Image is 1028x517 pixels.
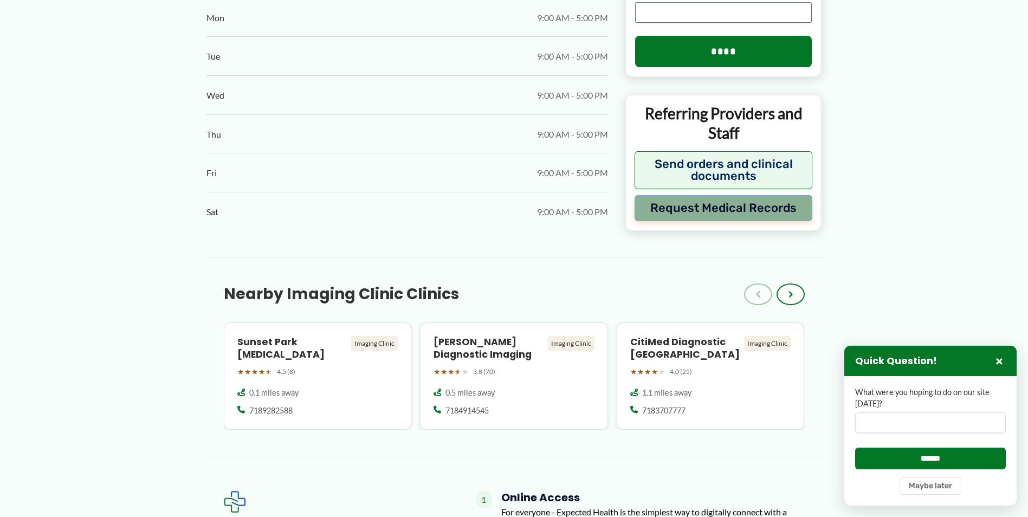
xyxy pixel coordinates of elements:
span: 9:00 AM - 5:00 PM [537,48,608,64]
span: ★ [448,365,455,379]
h3: Nearby Imaging Clinic Clinics [224,285,459,304]
div: Imaging Clinic [351,336,398,351]
span: ★ [434,365,441,379]
span: ★ [637,365,644,379]
span: Thu [206,126,221,143]
div: Imaging Clinic [744,336,791,351]
button: Close [993,354,1006,367]
h4: CitiMed Diagnostic [GEOGRAPHIC_DATA] [630,336,740,361]
span: 9:00 AM - 5:00 PM [537,204,608,220]
span: ★ [266,365,273,379]
button: Send orders and clinical documents [635,151,813,189]
label: What were you hoping to do on our site [DATE]? [855,387,1006,409]
span: 1.1 miles away [642,387,691,398]
span: ★ [644,365,651,379]
span: ★ [441,365,448,379]
span: ★ [658,365,665,379]
button: Request Medical Records [635,195,813,221]
span: 4.0 (25) [670,366,692,378]
span: Sat [206,204,218,220]
button: ‹ [744,283,772,305]
h4: Sunset Park [MEDICAL_DATA] [237,336,347,361]
span: ★ [630,365,637,379]
h4: Online Access [501,491,805,504]
span: 7184914545 [445,405,489,416]
span: 0.5 miles away [445,387,495,398]
span: 3.8 (70) [473,366,495,378]
span: Wed [206,87,224,104]
p: Referring Providers and Staff [635,104,813,143]
span: 7183707777 [642,405,686,416]
span: 7189282588 [249,405,293,416]
h3: Quick Question! [855,355,937,367]
span: ★ [258,365,266,379]
span: 1 [475,491,493,508]
span: ★ [251,365,258,379]
span: › [788,288,793,301]
div: Imaging Clinic [548,336,594,351]
span: ★ [237,365,244,379]
span: Tue [206,48,220,64]
span: Mon [206,10,224,26]
a: CitiMed Diagnostic [GEOGRAPHIC_DATA] Imaging Clinic ★★★★★ 4.0 (25) 1.1 miles away 7183707777 [617,322,805,430]
span: ★ [462,365,469,379]
h4: [PERSON_NAME] Diagnostic Imaging [434,336,544,361]
a: [PERSON_NAME] Diagnostic Imaging Imaging Clinic ★★★★★ 3.8 (70) 0.5 miles away 7184914545 [420,322,608,430]
span: 9:00 AM - 5:00 PM [537,87,608,104]
span: 4.5 (8) [277,366,295,378]
a: Sunset Park [MEDICAL_DATA] Imaging Clinic ★★★★★ 4.5 (8) 0.1 miles away 7189282588 [224,322,412,430]
button: Maybe later [900,477,961,495]
span: 9:00 AM - 5:00 PM [537,126,608,143]
span: ‹ [756,288,760,301]
img: Expected Healthcare Logo [224,491,245,513]
span: ★ [455,365,462,379]
span: Fri [206,165,217,181]
span: 9:00 AM - 5:00 PM [537,165,608,181]
span: ★ [244,365,251,379]
span: 9:00 AM - 5:00 PM [537,10,608,26]
span: 0.1 miles away [249,387,299,398]
button: › [777,283,805,305]
span: ★ [651,365,658,379]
